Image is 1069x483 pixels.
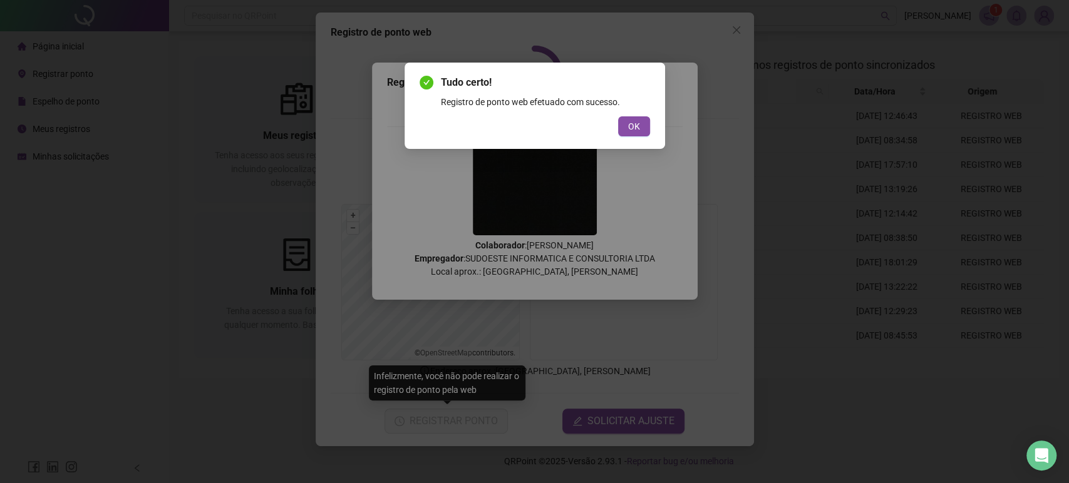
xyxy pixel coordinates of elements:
div: Registro de ponto web efetuado com sucesso. [441,95,650,109]
button: OK [618,116,650,136]
span: check-circle [420,76,433,89]
span: OK [628,119,640,133]
div: Open Intercom Messenger [1026,440,1056,470]
span: Tudo certo! [441,75,650,90]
